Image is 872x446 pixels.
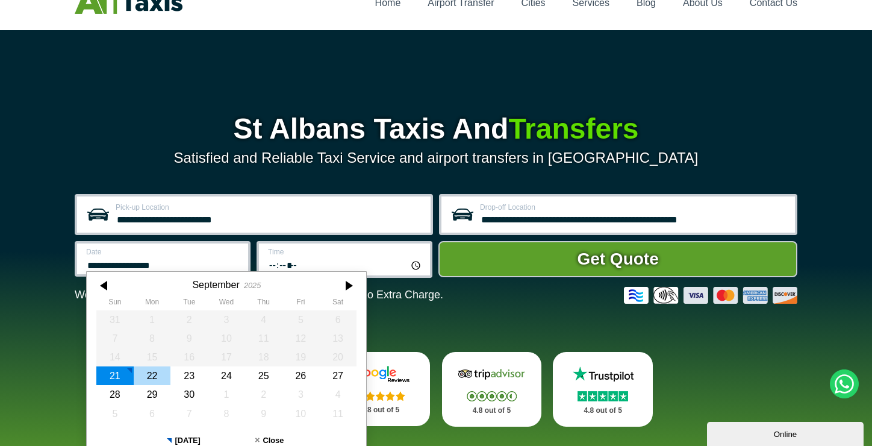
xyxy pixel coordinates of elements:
[438,241,797,277] button: Get Quote
[624,287,797,304] img: Credit And Debit Cards
[170,385,208,404] div: 30 September 2025
[319,348,357,366] div: 20 September 2025
[96,329,134,348] div: 07 September 2025
[245,404,282,423] div: 09 October 2025
[480,204,788,211] label: Drop-off Location
[75,115,797,143] h1: St Albans Taxis And
[282,348,320,366] div: 19 September 2025
[245,310,282,329] div: 04 September 2025
[116,204,423,211] label: Pick-up Location
[566,403,640,418] p: 4.8 out of 5
[134,348,171,366] div: 15 September 2025
[567,365,639,383] img: Trustpilot
[245,348,282,366] div: 18 September 2025
[96,298,134,310] th: Sunday
[455,365,528,383] img: Tripadvisor
[344,365,417,383] img: Google
[282,404,320,423] div: 10 October 2025
[553,352,653,427] a: Trustpilot Stars 4.8 out of 5
[282,366,320,385] div: 26 September 2025
[170,348,208,366] div: 16 September 2025
[134,385,171,404] div: 29 September 2025
[208,385,245,404] div: 01 October 2025
[245,385,282,404] div: 02 October 2025
[245,366,282,385] div: 25 September 2025
[282,329,320,348] div: 12 September 2025
[282,385,320,404] div: 03 October 2025
[170,329,208,348] div: 09 September 2025
[75,289,443,301] p: We Now Accept Card & Contactless Payment In
[319,404,357,423] div: 11 October 2025
[344,403,417,418] p: 4.8 out of 5
[208,366,245,385] div: 24 September 2025
[96,404,134,423] div: 05 October 2025
[331,352,431,426] a: Google Stars 4.8 out of 5
[245,298,282,310] th: Thursday
[96,366,134,385] div: 21 September 2025
[245,329,282,348] div: 11 September 2025
[319,385,357,404] div: 04 October 2025
[319,298,357,310] th: Saturday
[96,348,134,366] div: 14 September 2025
[208,404,245,423] div: 08 October 2025
[319,366,357,385] div: 27 September 2025
[170,366,208,385] div: 23 September 2025
[134,329,171,348] div: 08 September 2025
[75,149,797,166] p: Satisfied and Reliable Taxi Service and airport transfers in [GEOGRAPHIC_DATA]
[134,310,171,329] div: 01 September 2025
[192,279,239,291] div: September
[244,281,261,290] div: 2025
[134,298,171,310] th: Monday
[170,310,208,329] div: 02 September 2025
[96,385,134,404] div: 28 September 2025
[96,310,134,329] div: 31 August 2025
[134,366,171,385] div: 22 September 2025
[208,310,245,329] div: 03 September 2025
[208,298,245,310] th: Wednesday
[578,391,628,401] img: Stars
[508,113,638,145] span: Transfers
[319,329,357,348] div: 13 September 2025
[208,329,245,348] div: 10 September 2025
[86,248,241,256] label: Date
[282,310,320,329] div: 05 September 2025
[467,391,517,401] img: Stars
[355,391,405,401] img: Stars
[208,348,245,366] div: 17 September 2025
[268,248,423,256] label: Time
[319,310,357,329] div: 06 September 2025
[282,298,320,310] th: Friday
[170,298,208,310] th: Tuesday
[455,403,529,418] p: 4.8 out of 5
[305,289,443,301] span: The Car at No Extra Charge.
[170,404,208,423] div: 07 October 2025
[707,419,866,446] iframe: chat widget
[134,404,171,423] div: 06 October 2025
[442,352,542,427] a: Tripadvisor Stars 4.8 out of 5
